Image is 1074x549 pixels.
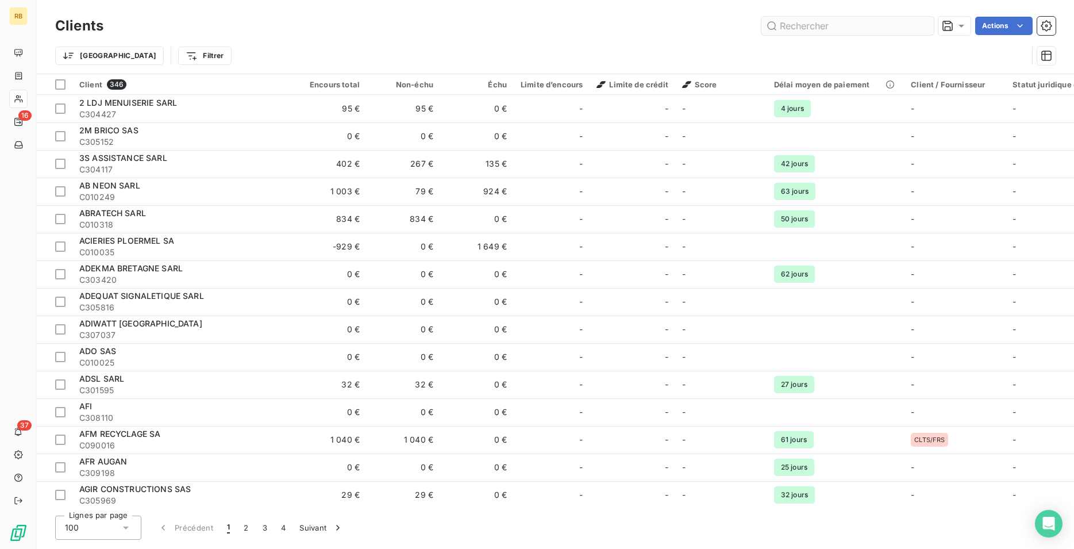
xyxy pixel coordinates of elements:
[79,357,286,368] span: C010025
[367,371,440,398] td: 32 €
[79,302,286,313] span: C305816
[1013,214,1016,224] span: -
[579,103,583,114] span: -
[65,522,79,533] span: 100
[79,219,286,231] span: C010318
[440,398,514,426] td: 0 €
[367,260,440,288] td: 0 €
[79,291,204,301] span: ADEQUAT SIGNALETIQUE SARL
[293,150,367,178] td: 402 €
[79,274,286,286] span: C303420
[256,516,274,540] button: 3
[440,371,514,398] td: 0 €
[682,269,686,279] span: -
[79,109,286,120] span: C304427
[293,343,367,371] td: 0 €
[367,233,440,260] td: 0 €
[79,495,286,506] span: C305969
[293,205,367,233] td: 834 €
[293,260,367,288] td: 0 €
[9,524,28,542] img: Logo LeanPay
[911,407,914,417] span: -
[1013,269,1016,279] span: -
[665,296,668,308] span: -
[367,398,440,426] td: 0 €
[440,178,514,205] td: 924 €
[665,241,668,252] span: -
[440,260,514,288] td: 0 €
[79,208,146,218] span: ABRATECH SARL
[79,98,177,108] span: 2 LDJ MENUISERIE SARL
[293,371,367,398] td: 32 €
[665,186,668,197] span: -
[367,288,440,316] td: 0 €
[79,374,124,383] span: ADSL SARL
[151,516,220,540] button: Précédent
[440,150,514,178] td: 135 €
[293,233,367,260] td: -929 €
[682,352,686,362] span: -
[665,489,668,501] span: -
[682,407,686,417] span: -
[79,153,167,163] span: 3S ASSISTANCE SARL
[774,431,814,448] span: 61 jours
[79,236,174,245] span: ACIERIES PLOERMEL SA
[293,454,367,481] td: 0 €
[440,316,514,343] td: 0 €
[665,351,668,363] span: -
[440,95,514,122] td: 0 €
[682,324,686,334] span: -
[1013,379,1016,389] span: -
[367,481,440,509] td: 29 €
[55,47,164,65] button: [GEOGRAPHIC_DATA]
[367,122,440,150] td: 0 €
[79,329,286,341] span: C307037
[579,379,583,390] span: -
[1013,490,1016,500] span: -
[79,440,286,451] span: C090016
[665,103,668,114] span: -
[79,263,183,273] span: ADEKMA BRETAGNE SARL
[293,398,367,426] td: 0 €
[579,434,583,446] span: -
[579,324,583,335] span: -
[1013,131,1016,141] span: -
[579,158,583,170] span: -
[1013,103,1016,113] span: -
[440,122,514,150] td: 0 €
[1035,510,1063,538] div: Open Intercom Messenger
[79,164,286,175] span: C304117
[774,210,815,228] span: 50 jours
[911,103,914,113] span: -
[1013,297,1016,306] span: -
[911,214,914,224] span: -
[1013,186,1016,196] span: -
[911,462,914,472] span: -
[79,385,286,396] span: C301595
[440,343,514,371] td: 0 €
[79,456,127,466] span: AFR AUGAN
[293,288,367,316] td: 0 €
[293,481,367,509] td: 29 €
[79,467,286,479] span: C309198
[911,324,914,334] span: -
[79,181,140,190] span: AB NEON SARL
[579,406,583,418] span: -
[1013,241,1016,251] span: -
[774,183,815,200] span: 63 jours
[18,110,32,121] span: 16
[367,316,440,343] td: 0 €
[682,379,686,389] span: -
[665,213,668,225] span: -
[774,266,815,283] span: 62 jours
[1013,462,1016,472] span: -
[682,131,686,141] span: -
[9,7,28,25] div: RB
[774,155,815,172] span: 42 jours
[447,80,507,89] div: Échu
[367,454,440,481] td: 0 €
[911,131,914,141] span: -
[911,379,914,389] span: -
[293,122,367,150] td: 0 €
[79,125,138,135] span: 2M BRICO SAS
